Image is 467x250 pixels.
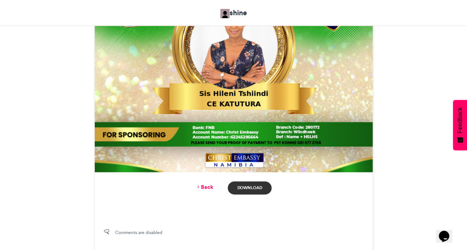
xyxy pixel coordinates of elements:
[115,229,162,236] span: Comments are disabled
[457,107,463,133] span: Feedback
[228,181,271,194] a: Download
[436,220,460,243] iframe: chat widget
[220,9,230,18] img: Keetmanshoop Crusade
[220,7,247,18] a: shine
[453,100,467,150] button: Feedback - Show survey
[195,183,213,191] a: Back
